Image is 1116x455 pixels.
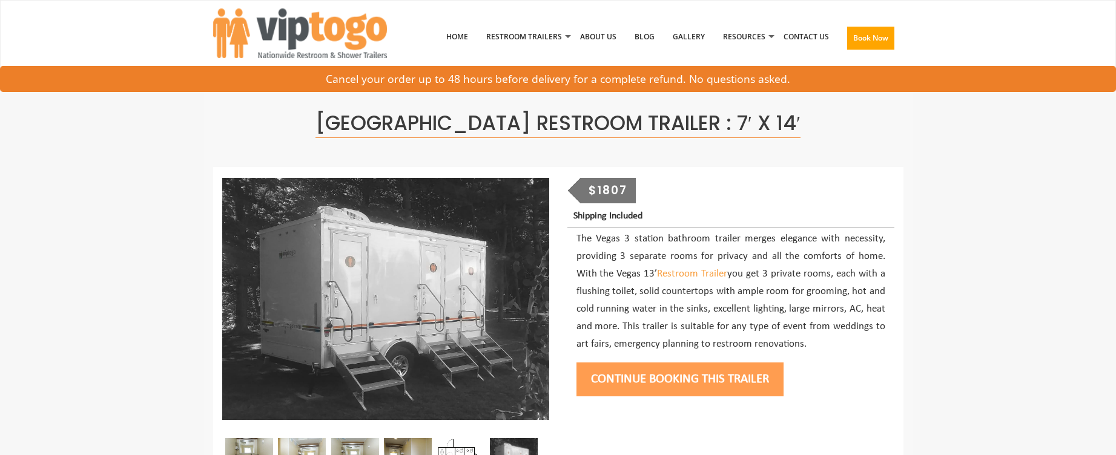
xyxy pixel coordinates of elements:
[714,5,774,68] a: Resources
[774,5,838,68] a: Contact Us
[576,231,885,353] p: The Vegas 3 station bathroom trailer merges elegance with necessity, providing 3 separate rooms f...
[222,178,549,420] img: Side view of three station restroom trailer with three separate doors with signs
[838,5,903,76] a: Book Now
[213,8,387,58] img: VIPTOGO
[437,5,477,68] a: Home
[477,5,571,68] a: Restroom Trailers
[571,5,626,68] a: About Us
[664,5,714,68] a: Gallery
[315,109,801,138] span: [GEOGRAPHIC_DATA] Restroom Trailer : 7′ x 14′
[580,178,636,203] div: $1807
[573,208,894,224] p: Shipping Included
[576,373,784,385] a: Continue Booking this trailer
[626,5,664,68] a: Blog
[847,27,894,50] button: Book Now
[576,362,784,396] button: Continue Booking this trailer
[657,269,727,279] a: Restroom Trailer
